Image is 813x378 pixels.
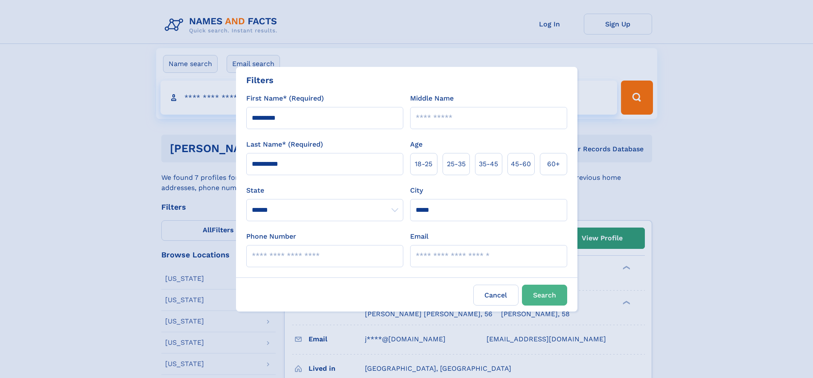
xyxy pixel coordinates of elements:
[246,139,323,150] label: Last Name* (Required)
[511,159,531,169] span: 45‑60
[246,93,324,104] label: First Name* (Required)
[246,185,403,196] label: State
[246,74,274,87] div: Filters
[246,231,296,242] label: Phone Number
[522,285,567,306] button: Search
[410,93,454,104] label: Middle Name
[547,159,560,169] span: 60+
[447,159,466,169] span: 25‑35
[479,159,498,169] span: 35‑45
[410,231,428,242] label: Email
[410,139,423,150] label: Age
[415,159,432,169] span: 18‑25
[410,185,423,196] label: City
[473,285,519,306] label: Cancel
